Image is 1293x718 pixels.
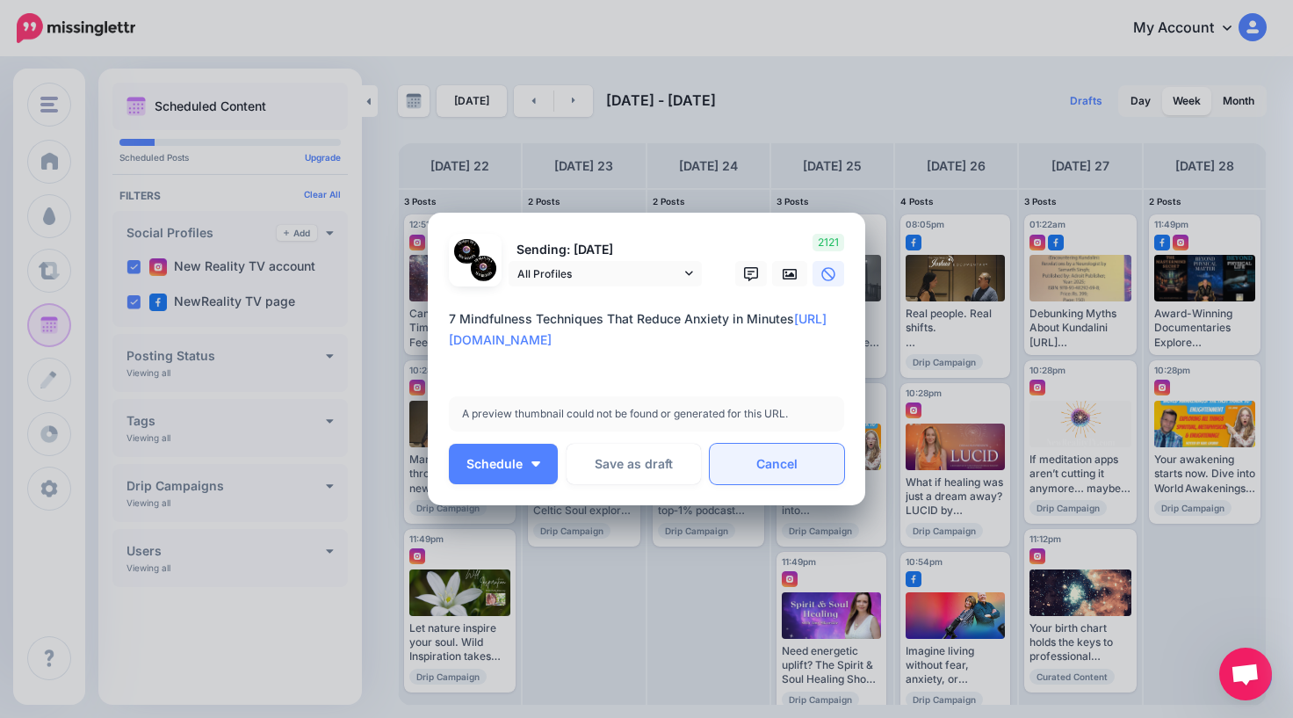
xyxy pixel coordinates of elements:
[567,444,701,484] button: Save as draft
[710,444,844,484] a: Cancel
[531,461,540,467] img: arrow-down-white.png
[466,458,523,470] span: Schedule
[449,444,558,484] button: Schedule
[517,265,681,283] span: All Profiles
[509,240,702,260] p: Sending: [DATE]
[813,234,844,251] span: 2121
[509,261,702,286] a: All Profiles
[449,396,844,432] div: A preview thumbnail could not be found or generated for this URL.
[471,256,496,281] img: 472753704_10160185472851537_7242961054534619338_n-bsa151758.jpg
[449,308,853,351] div: 7 Mindfulness Techniques That Reduce Anxiety in Minutes
[454,239,480,265] img: 472449953_1281368356257536_7554451743400192894_n-bsa151736.jpg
